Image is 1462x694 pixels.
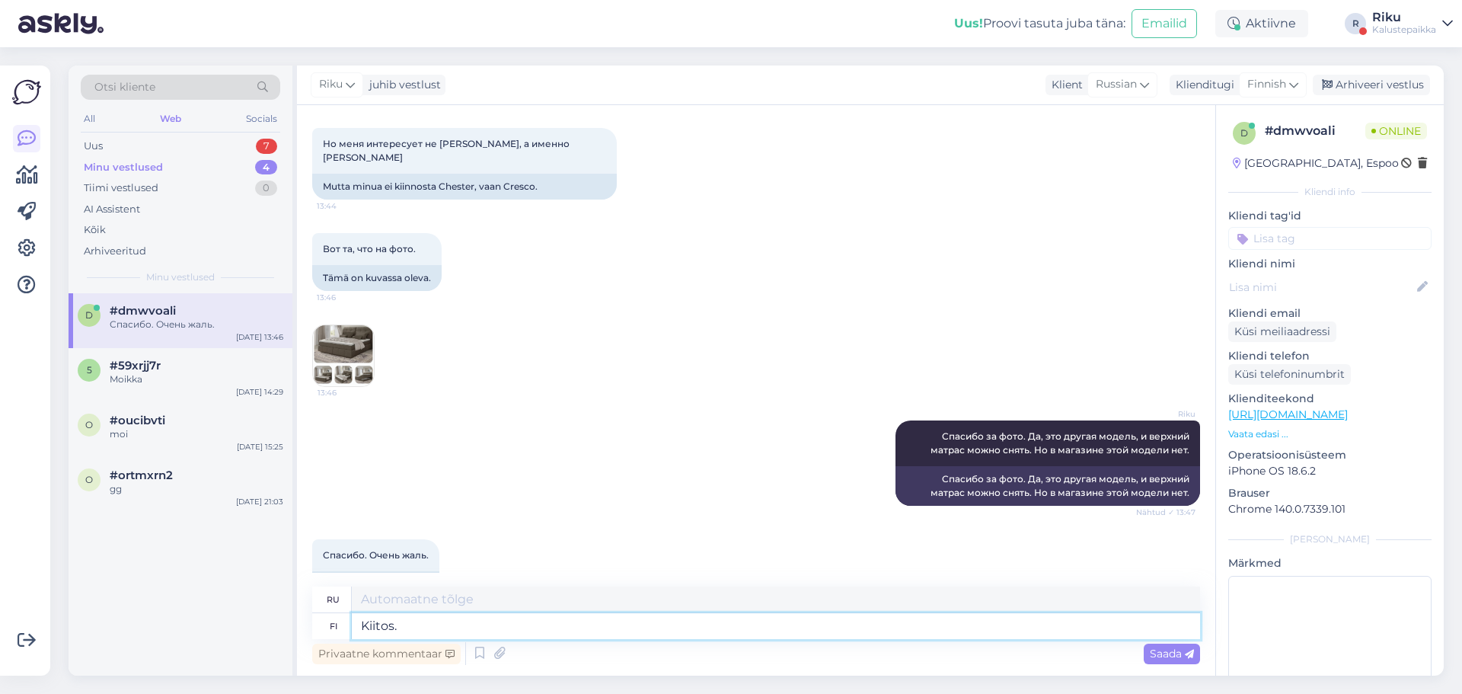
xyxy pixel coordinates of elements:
p: Chrome 140.0.7339.101 [1228,501,1432,517]
span: #oucibvti [110,414,165,427]
div: All [81,109,98,129]
span: Saada [1150,647,1194,660]
div: 7 [256,139,277,154]
div: [DATE] 13:46 [236,331,283,343]
span: 5 [87,364,92,376]
div: Küsi telefoninumbrit [1228,364,1351,385]
div: Web [157,109,184,129]
div: Moikka [110,373,283,386]
div: Kiitos. Harmi. [312,571,439,597]
span: o [85,474,93,485]
span: o [85,419,93,430]
p: Klienditeekond [1228,391,1432,407]
div: Arhiveeri vestlus [1313,75,1430,95]
div: Спасибо за фото. Да, это другая модель, и верхний матрас можно снять. Но в магазине этой модели нет. [895,466,1200,506]
div: # dmwvoali [1265,122,1365,140]
span: d [1240,127,1248,139]
div: Kõik [84,222,106,238]
div: Küsi meiliaadressi [1228,321,1336,342]
p: Operatsioonisüsteem [1228,447,1432,463]
div: Tämä on kuvassa oleva. [312,265,442,291]
div: ru [327,587,340,612]
div: moi [110,427,283,441]
div: Proovi tasuta juba täna: [954,14,1125,33]
div: Klienditugi [1170,77,1234,93]
div: Privaatne kommentaar [312,644,461,664]
span: Russian [1096,76,1137,93]
div: Kliendi info [1228,185,1432,199]
span: Riku [319,76,343,93]
div: Спасибо. Очень жаль. [110,318,283,331]
span: Riku [1138,408,1195,420]
span: Online [1365,123,1427,139]
div: juhib vestlust [363,77,441,93]
div: fi [330,613,337,639]
span: Но меня интересует не [PERSON_NAME], а именно [PERSON_NAME] [323,138,572,163]
div: R [1345,13,1366,34]
div: Aktiivne [1215,10,1308,37]
span: Otsi kliente [94,79,155,95]
div: [PERSON_NAME] [1228,532,1432,546]
span: #dmwvoali [110,304,176,318]
div: 4 [255,160,277,175]
div: Mutta minua ei kiinnosta Chester, vaan Cresco. [312,174,617,200]
div: [DATE] 15:25 [237,441,283,453]
p: Kliendi telefon [1228,348,1432,364]
div: [GEOGRAPHIC_DATA], Espoo [1233,155,1399,171]
div: Minu vestlused [84,160,163,175]
p: Brauser [1228,485,1432,501]
img: Askly Logo [12,78,41,107]
p: Kliendi nimi [1228,256,1432,272]
div: 0 [255,181,277,196]
span: Спасибо за фото. Да, это другая модель, и верхний матрас можно снять. Но в магазине этой модели нет. [931,430,1192,456]
span: 13:46 [317,292,374,303]
div: Tiimi vestlused [84,181,158,196]
div: gg [110,482,283,496]
p: iPhone OS 18.6.2 [1228,463,1432,479]
p: Märkmed [1228,555,1432,571]
span: Вот та, что на фото. [323,243,416,254]
div: Socials [243,109,280,129]
span: Minu vestlused [146,270,215,284]
textarea: Kiitos. [352,613,1200,639]
div: [DATE] 14:29 [236,386,283,398]
span: Спасибо. Очень жаль. [323,549,429,561]
span: #59xrjj7r [110,359,161,373]
div: Uus [84,139,103,154]
b: Uus! [954,16,983,30]
span: 13:44 [317,200,374,212]
a: RikuKalustepaikka [1372,11,1453,36]
img: Attachment [313,325,374,386]
p: Vaata edasi ... [1228,427,1432,441]
button: Emailid [1132,9,1197,38]
div: [DATE] 21:03 [236,496,283,507]
input: Lisa nimi [1229,279,1414,296]
p: Kliendi email [1228,305,1432,321]
div: Kalustepaikka [1372,24,1436,36]
span: d [85,309,93,321]
span: #ortmxrn2 [110,469,173,482]
div: Arhiveeritud [84,244,146,259]
div: AI Assistent [84,202,140,217]
div: Klient [1045,77,1083,93]
span: 13:46 [318,387,375,398]
div: Riku [1372,11,1436,24]
input: Lisa tag [1228,227,1432,250]
a: [URL][DOMAIN_NAME] [1228,408,1348,421]
span: Finnish [1247,76,1286,93]
span: Nähtud ✓ 13:47 [1136,507,1195,518]
p: Kliendi tag'id [1228,208,1432,224]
